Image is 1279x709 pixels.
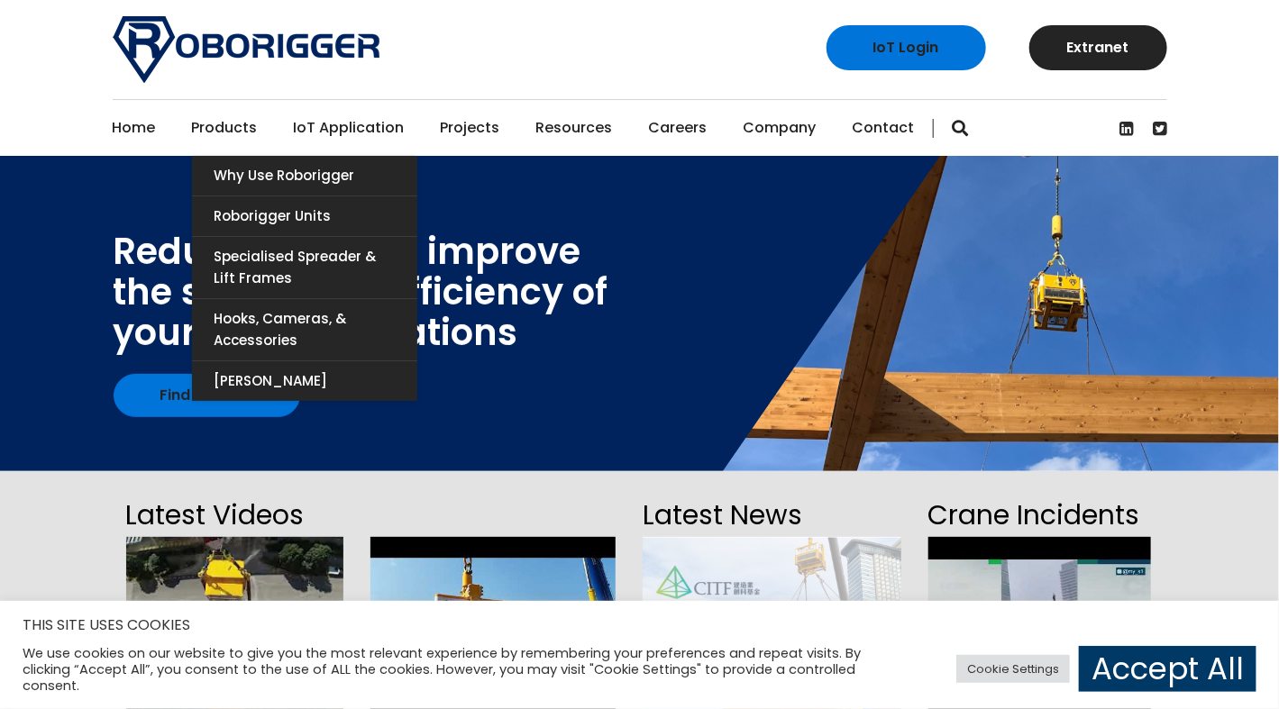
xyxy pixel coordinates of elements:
[113,16,379,83] img: Roborigger
[114,374,300,417] a: Find out how
[853,100,915,156] a: Contact
[1029,25,1167,70] a: Extranet
[126,494,343,537] h2: Latest Videos
[441,100,500,156] a: Projects
[827,25,986,70] a: IoT Login
[928,494,1151,537] h2: Crane Incidents
[192,299,417,360] a: Hooks, Cameras, & Accessories
[294,100,405,156] a: IoT Application
[113,232,608,353] div: Reduce cost and improve the safety and efficiency of your lifting operations
[192,196,417,236] a: Roborigger Units
[23,614,1256,637] h5: THIS SITE USES COOKIES
[649,100,708,156] a: Careers
[192,156,417,195] a: Why use Roborigger
[192,100,258,156] a: Products
[192,361,417,401] a: [PERSON_NAME]
[744,100,817,156] a: Company
[536,100,613,156] a: Resources
[1079,646,1256,692] a: Accept All
[113,100,156,156] a: Home
[192,237,417,298] a: Specialised Spreader & Lift Frames
[956,655,1070,683] a: Cookie Settings
[23,645,886,694] div: We use cookies on our website to give you the most relevant experience by remembering your prefer...
[643,494,900,537] h2: Latest News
